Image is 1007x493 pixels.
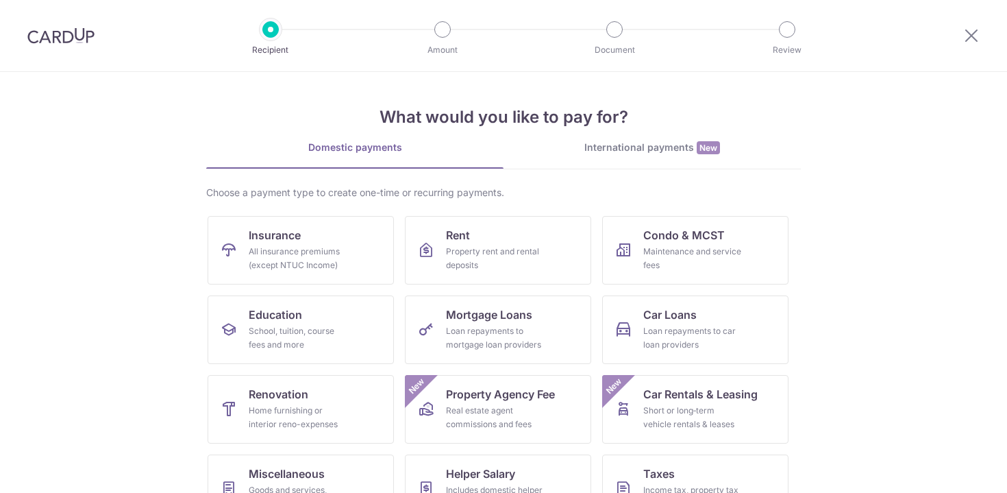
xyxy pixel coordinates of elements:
a: Car Rentals & LeasingShort or long‑term vehicle rentals & leasesNew [602,375,788,444]
span: Renovation [249,386,308,402]
span: Condo & MCST [643,227,725,243]
div: Short or long‑term vehicle rentals & leases [643,404,742,431]
a: Mortgage LoansLoan repayments to mortgage loan providers [405,296,591,364]
span: Education [249,306,302,323]
a: InsuranceAll insurance premiums (except NTUC Income) [208,216,394,285]
div: Domestic payments [206,141,503,154]
p: Review [736,43,838,57]
div: Real estate agent commissions and fees [446,404,545,431]
span: New [406,375,428,398]
span: Miscellaneous [249,466,325,482]
span: Car Loans [643,306,697,323]
a: RenovationHome furnishing or interior reno-expenses [208,375,394,444]
div: Loan repayments to mortgage loan providers [446,324,545,352]
a: Car LoansLoan repayments to car loan providers [602,296,788,364]
span: New [697,141,720,154]
p: Document [564,43,665,57]
a: Property Agency FeeReal estate agent commissions and feesNew [405,375,591,444]
div: Maintenance and service fees [643,245,742,272]
span: Helper Salary [446,466,515,482]
span: New [603,375,625,398]
div: Property rent and rental deposits [446,245,545,272]
div: International payments [503,141,801,155]
a: EducationSchool, tuition, course fees and more [208,296,394,364]
div: All insurance premiums (except NTUC Income) [249,245,347,272]
span: Mortgage Loans [446,306,532,323]
div: Loan repayments to car loan providers [643,324,742,352]
span: Taxes [643,466,675,482]
a: Condo & MCSTMaintenance and service fees [602,216,788,285]
img: CardUp [27,27,95,44]
p: Recipient [220,43,321,57]
span: Rent [446,227,470,243]
span: Property Agency Fee [446,386,555,402]
p: Amount [392,43,493,57]
a: RentProperty rent and rental deposits [405,216,591,285]
div: Home furnishing or interior reno-expenses [249,404,347,431]
h4: What would you like to pay for? [206,105,801,130]
div: Choose a payment type to create one-time or recurring payments. [206,186,801,200]
span: Car Rentals & Leasing [643,386,758,402]
div: School, tuition, course fees and more [249,324,347,352]
span: Insurance [249,227,301,243]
